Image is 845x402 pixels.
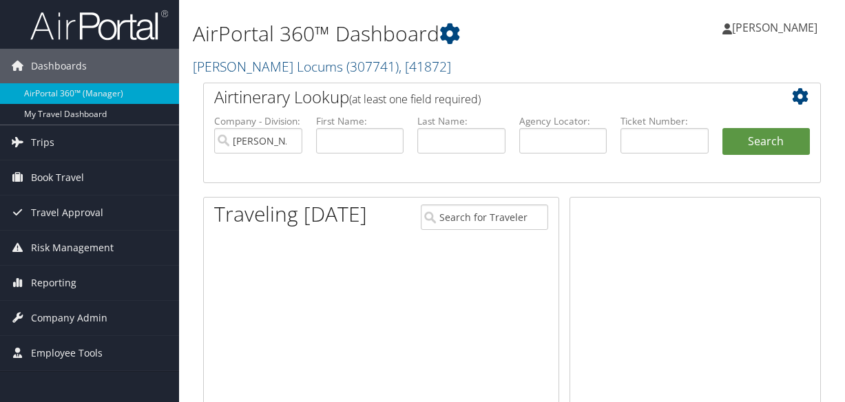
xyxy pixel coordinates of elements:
[722,128,811,156] button: Search
[31,336,103,370] span: Employee Tools
[417,114,505,128] label: Last Name:
[316,114,404,128] label: First Name:
[722,7,831,48] a: [PERSON_NAME]
[214,85,758,109] h2: Airtinerary Lookup
[421,204,548,230] input: Search for Traveler
[214,114,302,128] label: Company - Division:
[214,200,367,229] h1: Traveling [DATE]
[30,9,168,41] img: airportal-logo.png
[519,114,607,128] label: Agency Locator:
[31,266,76,300] span: Reporting
[349,92,481,107] span: (at least one field required)
[31,231,114,265] span: Risk Management
[732,20,817,35] span: [PERSON_NAME]
[31,49,87,83] span: Dashboards
[31,301,107,335] span: Company Admin
[193,57,451,76] a: [PERSON_NAME] Locums
[620,114,709,128] label: Ticket Number:
[31,125,54,160] span: Trips
[346,57,399,76] span: ( 307741 )
[31,195,103,230] span: Travel Approval
[193,19,618,48] h1: AirPortal 360™ Dashboard
[399,57,451,76] span: , [ 41872 ]
[31,160,84,195] span: Book Travel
